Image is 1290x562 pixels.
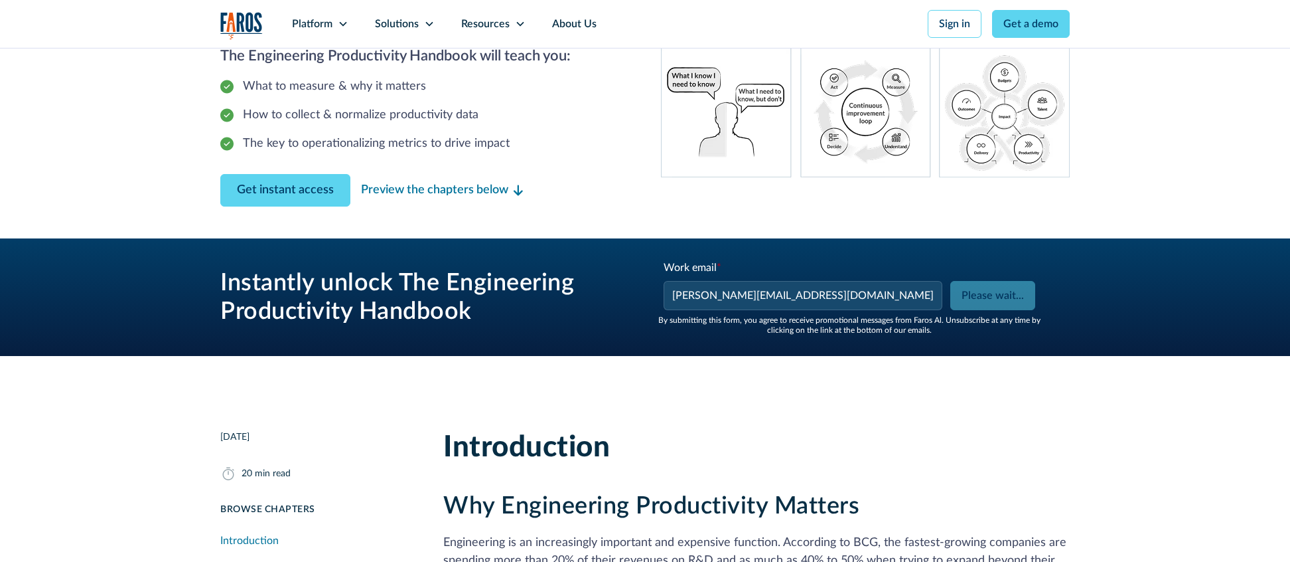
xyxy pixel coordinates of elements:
h3: Instantly unlock The Engineering Productivity Handbook [220,269,618,326]
div: How to collect & normalize productivity data [243,106,478,124]
div: Solutions [375,16,419,32]
div: By submitting this form, you agree to receive promotional messages from Faros Al. Unsubscribe at ... [650,316,1048,335]
h2: Introduction [443,430,1070,466]
div: Introduction [220,533,279,549]
h2: The Engineering Productivity Handbook will teach you: [220,45,629,67]
div: Work email [664,260,945,276]
div: 20 [242,467,252,481]
div: The key to operationalizing metrics to drive impact [243,135,510,153]
div: Preview the chapters below [361,181,508,199]
a: Contact Modal [220,174,350,207]
div: Resources [461,16,510,32]
div: [DATE] [220,430,250,444]
h3: Why Engineering Productivity Matters [443,492,1070,521]
div: Platform [292,16,332,32]
a: Introduction [220,527,411,554]
a: Preview the chapters below [361,181,523,199]
a: Get a demo [992,10,1070,38]
div: Browse Chapters [220,503,411,517]
img: Logo of the analytics and reporting company Faros. [220,12,263,39]
form: Engineering Productivity Instant Access [650,260,1048,335]
a: Sign in [928,10,981,38]
div: What to measure & why it matters [243,78,426,96]
a: home [220,12,263,39]
div: min read [255,467,291,481]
